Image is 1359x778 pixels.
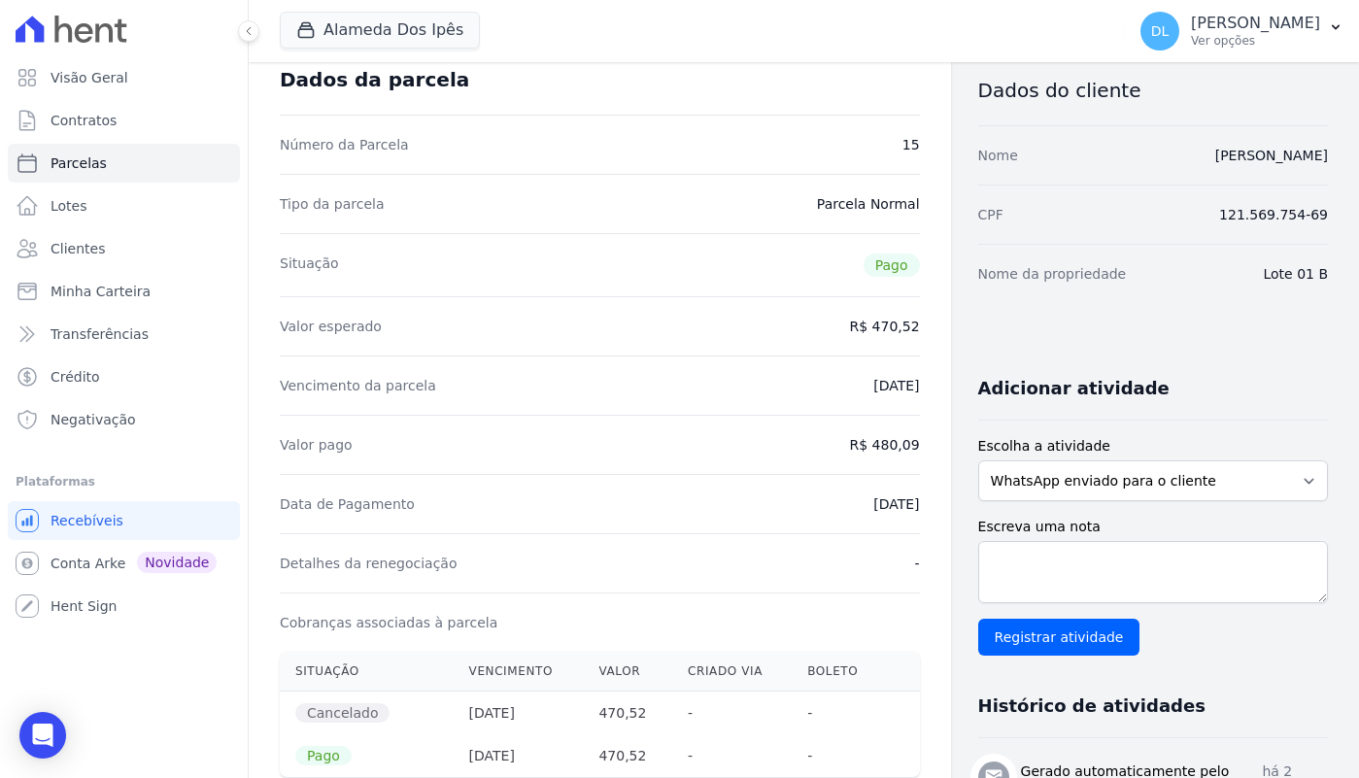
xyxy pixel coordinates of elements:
dt: Nome [978,146,1018,165]
dd: 15 [902,135,920,154]
dt: Número da Parcela [280,135,409,154]
a: Lotes [8,186,240,225]
span: Crédito [51,367,100,387]
span: Hent Sign [51,596,118,616]
dd: - [915,554,920,573]
a: Crédito [8,357,240,396]
span: Recebíveis [51,511,123,530]
dt: Valor pago [280,435,353,455]
span: Pago [864,254,920,277]
th: Boleto [792,652,884,692]
a: Clientes [8,229,240,268]
span: Transferências [51,324,149,344]
span: Contratos [51,111,117,130]
h3: Histórico de atividades [978,694,1206,718]
a: Contratos [8,101,240,140]
th: 470,52 [583,692,672,735]
span: Minha Carteira [51,282,151,301]
span: Cancelado [295,703,390,723]
th: 470,52 [583,734,672,777]
th: Criado via [672,652,792,692]
dt: Nome da propriedade [978,264,1127,284]
h3: Dados do cliente [978,79,1328,102]
p: Ver opções [1191,33,1320,49]
button: Alameda Dos Ipês [280,12,480,49]
dd: R$ 480,09 [849,435,919,455]
span: Pago [295,746,352,765]
a: Parcelas [8,144,240,183]
th: - [792,692,884,735]
div: Dados da parcela [280,68,469,91]
span: DL [1151,24,1170,38]
th: Situação [280,652,454,692]
dt: Detalhes da renegociação [280,554,458,573]
dd: Lote 01 B [1263,264,1328,284]
a: Hent Sign [8,587,240,626]
label: Escreva uma nota [978,517,1328,537]
span: Novidade [137,552,217,573]
dt: CPF [978,205,1003,224]
a: Conta Arke Novidade [8,544,240,583]
th: Valor [583,652,672,692]
th: - [672,692,792,735]
dd: R$ 470,52 [849,317,919,336]
dd: [DATE] [873,494,919,514]
button: DL [PERSON_NAME] Ver opções [1125,4,1359,58]
dd: [DATE] [873,376,919,395]
a: Minha Carteira [8,272,240,311]
th: - [792,734,884,777]
a: [PERSON_NAME] [1215,148,1328,163]
dt: Vencimento da parcela [280,376,436,395]
th: Vencimento [454,652,584,692]
a: Visão Geral [8,58,240,97]
a: Negativação [8,400,240,439]
p: [PERSON_NAME] [1191,14,1320,33]
a: Transferências [8,315,240,354]
th: [DATE] [454,734,584,777]
dt: Data de Pagamento [280,494,415,514]
span: Lotes [51,196,87,216]
dt: Cobranças associadas à parcela [280,613,497,632]
h3: Adicionar atividade [978,377,1170,400]
span: Visão Geral [51,68,128,87]
span: Conta Arke [51,554,125,573]
label: Escolha a atividade [978,436,1328,457]
dt: Valor esperado [280,317,382,336]
div: Open Intercom Messenger [19,712,66,759]
dd: 121.569.754-69 [1219,205,1328,224]
dt: Tipo da parcela [280,194,385,214]
a: Recebíveis [8,501,240,540]
dd: Parcela Normal [817,194,920,214]
span: Clientes [51,239,105,258]
th: [DATE] [454,692,584,735]
th: - [672,734,792,777]
input: Registrar atividade [978,619,1140,656]
dt: Situação [280,254,339,277]
span: Negativação [51,410,136,429]
div: Plataformas [16,470,232,493]
span: Parcelas [51,153,107,173]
